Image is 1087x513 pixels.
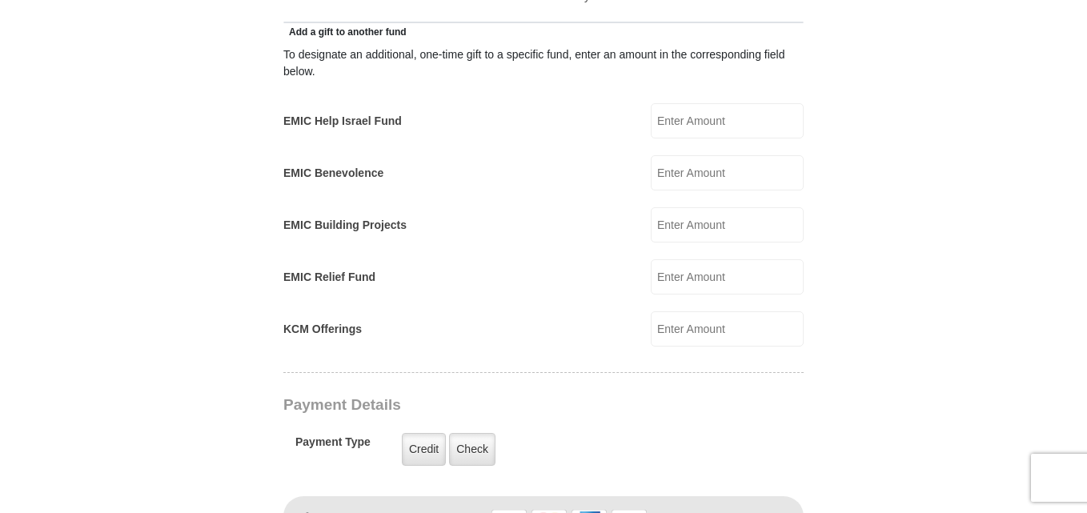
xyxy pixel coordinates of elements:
[283,269,375,286] label: EMIC Relief Fund
[283,113,402,130] label: EMIC Help Israel Fund
[283,321,362,338] label: KCM Offerings
[651,207,804,242] input: Enter Amount
[283,26,407,38] span: Add a gift to another fund
[283,396,692,415] h3: Payment Details
[651,311,804,347] input: Enter Amount
[651,259,804,295] input: Enter Amount
[651,155,804,190] input: Enter Amount
[402,433,446,466] label: Credit
[295,435,371,457] h5: Payment Type
[449,433,495,466] label: Check
[651,103,804,138] input: Enter Amount
[283,46,804,80] div: To designate an additional, one-time gift to a specific fund, enter an amount in the correspondin...
[283,165,383,182] label: EMIC Benevolence
[283,217,407,234] label: EMIC Building Projects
